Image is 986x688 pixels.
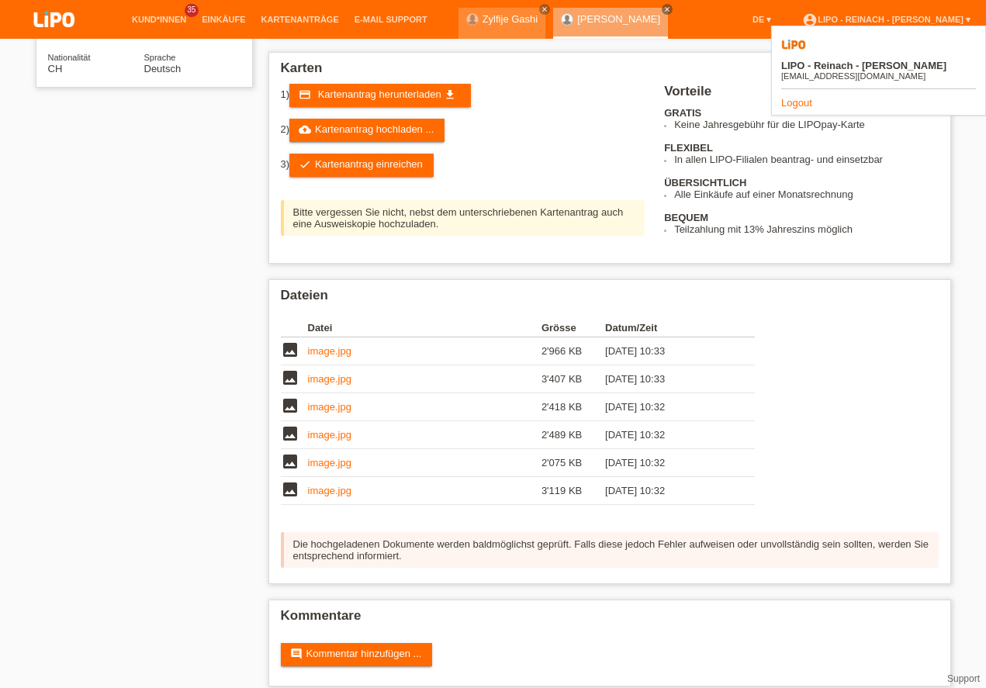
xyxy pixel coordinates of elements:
[185,4,199,17] span: 35
[144,63,182,74] span: Deutsch
[281,532,939,568] div: Die hochgeladenen Dokumente werden baldmöglichst geprüft. Falls diese jedoch Fehler aufweisen ode...
[289,119,445,142] a: cloud_uploadKartenantrag hochladen ...
[347,15,435,24] a: E-Mail Support
[194,15,253,24] a: Einkäufe
[281,396,299,415] i: image
[605,421,732,449] td: [DATE] 10:32
[947,673,980,684] a: Support
[674,188,938,200] li: Alle Einkäufe auf einer Monatsrechnung
[802,12,818,28] i: account_circle
[781,33,806,57] img: 39073_square.png
[308,457,351,468] a: image.jpg
[541,449,605,477] td: 2'075 KB
[308,373,351,385] a: image.jpg
[281,480,299,499] i: image
[308,401,351,413] a: image.jpg
[299,123,311,136] i: cloud_upload
[281,368,299,387] i: image
[48,63,63,74] span: Schweiz
[781,60,946,71] b: LIPO - Reinach - [PERSON_NAME]
[308,429,351,441] a: image.jpg
[541,319,605,337] th: Grösse
[781,97,812,109] a: Logout
[290,648,303,660] i: comment
[308,319,541,337] th: Datei
[254,15,347,24] a: Kartenanträge
[308,345,351,357] a: image.jpg
[281,61,939,84] h2: Karten
[281,608,939,631] h2: Kommentare
[781,71,946,81] div: [EMAIL_ADDRESS][DOMAIN_NAME]
[605,393,732,421] td: [DATE] 10:32
[662,4,673,15] a: close
[289,154,434,177] a: checkKartenantrag einreichen
[605,365,732,393] td: [DATE] 10:33
[605,449,732,477] td: [DATE] 10:32
[124,15,194,24] a: Kund*innen
[444,88,456,101] i: get_app
[16,32,93,43] a: LIPO pay
[674,154,938,165] li: In allen LIPO-Filialen beantrag- und einsetzbar
[541,337,605,365] td: 2'966 KB
[281,154,645,177] div: 3)
[577,13,660,25] a: [PERSON_NAME]
[605,319,732,337] th: Datum/Zeit
[281,452,299,471] i: image
[674,223,938,235] li: Teilzahlung mit 13% Jahreszins möglich
[605,477,732,505] td: [DATE] 10:32
[605,337,732,365] td: [DATE] 10:33
[674,119,938,130] li: Keine Jahresgebühr für die LIPOpay-Karte
[144,53,176,62] span: Sprache
[299,158,311,171] i: check
[281,119,645,142] div: 2)
[281,84,645,107] div: 1)
[539,4,550,15] a: close
[541,421,605,449] td: 2'489 KB
[664,142,713,154] b: FLEXIBEL
[281,288,939,311] h2: Dateien
[281,341,299,359] i: image
[664,107,701,119] b: GRATIS
[541,477,605,505] td: 3'119 KB
[281,200,645,236] div: Bitte vergessen Sie nicht, nebst dem unterschriebenen Kartenantrag auch eine Ausweiskopie hochzul...
[794,15,978,24] a: account_circleLIPO - Reinach - [PERSON_NAME] ▾
[48,53,91,62] span: Nationalität
[299,88,311,101] i: credit_card
[541,393,605,421] td: 2'418 KB
[664,84,938,107] h2: Vorteile
[745,15,779,24] a: DE ▾
[664,177,746,188] b: ÜBERSICHTLICH
[541,5,548,13] i: close
[663,5,671,13] i: close
[541,365,605,393] td: 3'407 KB
[318,88,441,100] span: Kartenantrag herunterladen
[281,643,433,666] a: commentKommentar hinzufügen ...
[483,13,538,25] a: Zylfije Gashi
[289,84,471,107] a: credit_card Kartenantrag herunterladen get_app
[281,424,299,443] i: image
[308,485,351,496] a: image.jpg
[664,212,708,223] b: BEQUEM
